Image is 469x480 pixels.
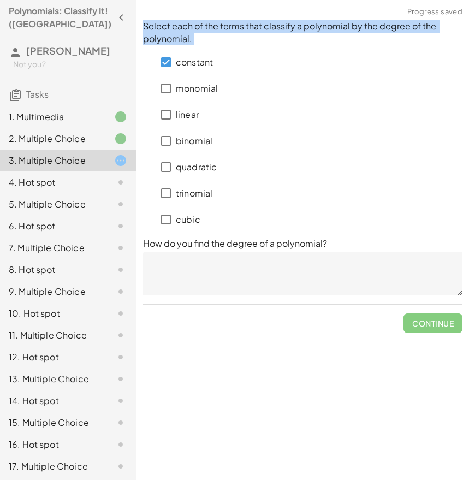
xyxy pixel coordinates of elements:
i: Task not started. [114,372,127,386]
i: Task not started. [114,351,127,364]
p: linear [176,109,199,121]
i: Task finished. [114,132,127,145]
i: Task not started. [114,176,127,189]
div: 6. Hot spot [9,220,97,233]
div: 9. Multiple Choice [9,285,97,298]
div: 12. Hot spot [9,351,97,364]
i: Task not started. [114,416,127,429]
i: Task not started. [114,438,127,451]
div: 3. Multiple Choice [9,154,97,167]
span: [PERSON_NAME] [26,44,110,57]
div: 11. Multiple Choice [9,329,97,342]
i: Task not started. [114,285,127,298]
div: 15. Multiple Choice [9,416,97,429]
div: 17. Multiple Choice [9,460,97,473]
p: constant [176,56,213,69]
i: Task not started. [114,198,127,211]
i: Task not started. [114,241,127,254]
p: binomial [176,135,212,147]
p: quadratic [176,161,217,174]
i: Task started. [114,154,127,167]
div: 1. Multimedia [9,110,97,123]
i: Task not started. [114,263,127,276]
div: 14. Hot spot [9,394,97,407]
div: 8. Hot spot [9,263,97,276]
span: Tasks [26,88,49,100]
div: 10. Hot spot [9,307,97,320]
h4: Polynomials: Classify It! ([GEOGRAPHIC_DATA]) [9,4,111,31]
div: Not you? [13,59,127,70]
i: Task not started. [114,307,127,320]
p: trinomial [176,187,212,200]
i: Task not started. [114,329,127,342]
div: 16. Hot spot [9,438,97,451]
i: Task finished. [114,110,127,123]
div: 4. Hot spot [9,176,97,189]
i: Task not started. [114,220,127,233]
p: cubic [176,214,200,226]
span: Progress saved [407,7,462,17]
div: 2. Multiple Choice [9,132,97,145]
i: Task not started. [114,460,127,473]
i: Task not started. [114,394,127,407]
p: monomial [176,82,218,95]
div: 5. Multiple Choice [9,198,97,211]
div: 7. Multiple Choice [9,241,97,254]
p: Select each of the terms that classify a polynomial by the degree of the polynomial. [143,20,462,45]
p: How do you find the degree of a polynomial? [143,237,462,250]
div: 13. Multiple Choice [9,372,97,386]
